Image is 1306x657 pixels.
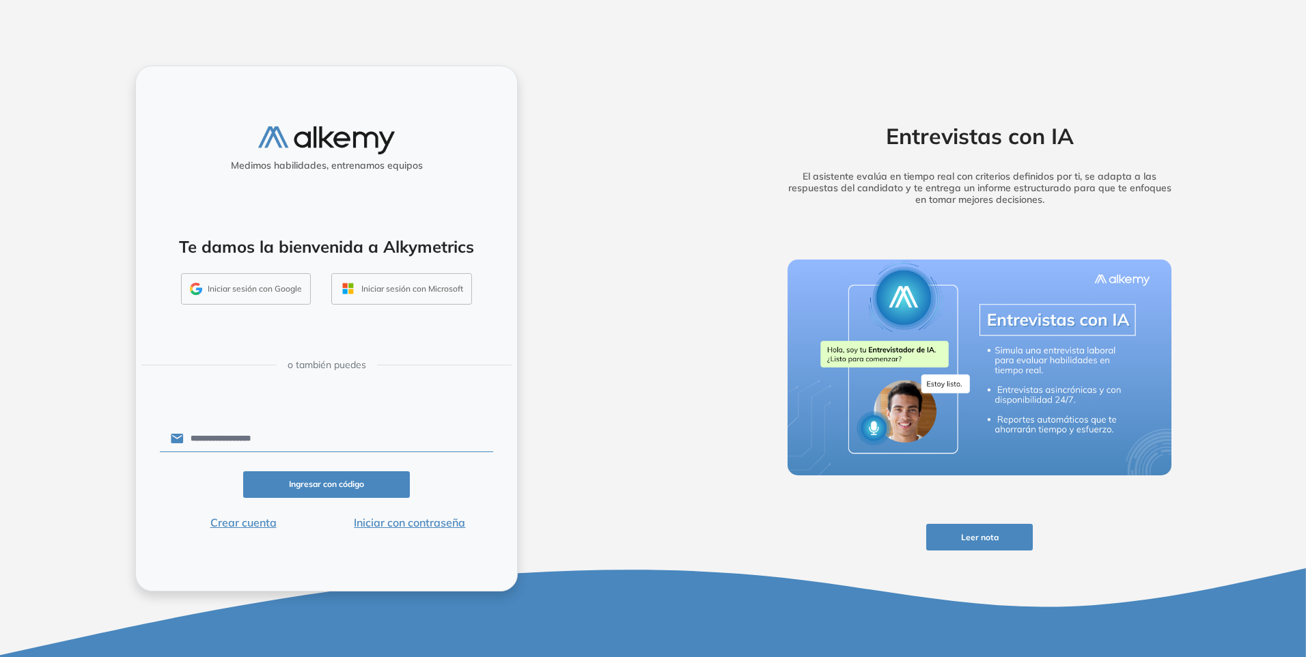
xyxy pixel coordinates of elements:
h5: El asistente evalúa en tiempo real con criterios definidos por ti, se adapta a las respuestas del... [766,171,1193,205]
button: Ingresar con código [243,471,410,498]
h4: Te damos la bienvenida a Alkymetrics [154,237,499,257]
button: Iniciar sesión con Google [181,273,311,305]
div: Widget de chat [1060,499,1306,657]
button: Iniciar sesión con Microsoft [331,273,472,305]
button: Iniciar con contraseña [326,514,493,531]
iframe: Chat Widget [1060,499,1306,657]
button: Crear cuenta [160,514,326,531]
img: GMAIL_ICON [190,283,202,295]
span: o también puedes [288,358,366,372]
h2: Entrevistas con IA [766,123,1193,149]
img: OUTLOOK_ICON [340,281,356,296]
button: Leer nota [926,524,1033,550]
h5: Medimos habilidades, entrenamos equipos [141,160,512,171]
img: logo-alkemy [258,126,395,154]
img: img-more-info [788,260,1171,475]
